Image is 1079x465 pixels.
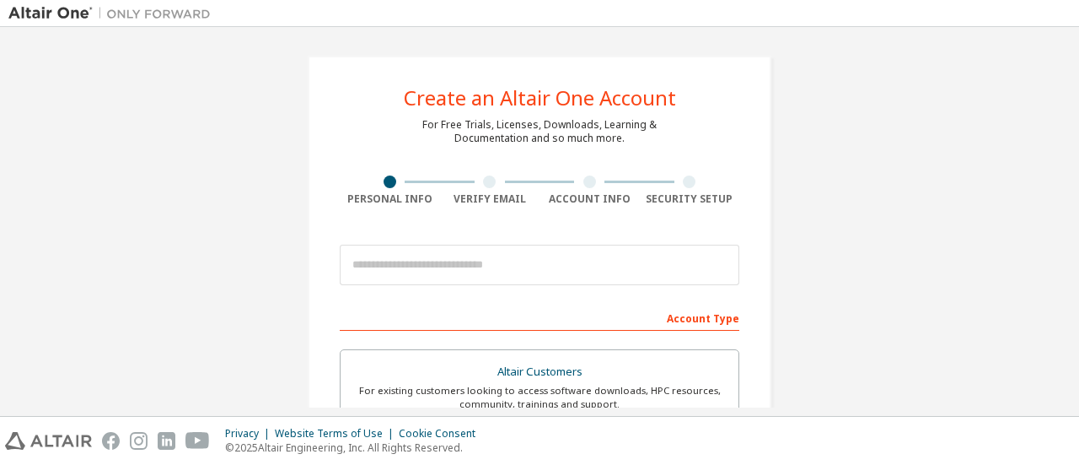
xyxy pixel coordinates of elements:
img: altair_logo.svg [5,432,92,450]
div: Privacy [225,427,275,441]
div: Cookie Consent [399,427,486,441]
img: Altair One [8,5,219,22]
div: Verify Email [440,192,540,206]
div: For existing customers looking to access software downloads, HPC resources, community, trainings ... [351,384,728,411]
div: Account Type [340,304,739,331]
div: Altair Customers [351,360,728,384]
img: instagram.svg [130,432,148,450]
div: Create an Altair One Account [404,88,676,108]
div: For Free Trials, Licenses, Downloads, Learning & Documentation and so much more. [422,118,657,145]
img: youtube.svg [185,432,210,450]
img: facebook.svg [102,432,120,450]
img: linkedin.svg [158,432,175,450]
div: Personal Info [340,192,440,206]
div: Security Setup [640,192,740,206]
div: Account Info [539,192,640,206]
p: © 2025 Altair Engineering, Inc. All Rights Reserved. [225,441,486,455]
div: Website Terms of Use [275,427,399,441]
